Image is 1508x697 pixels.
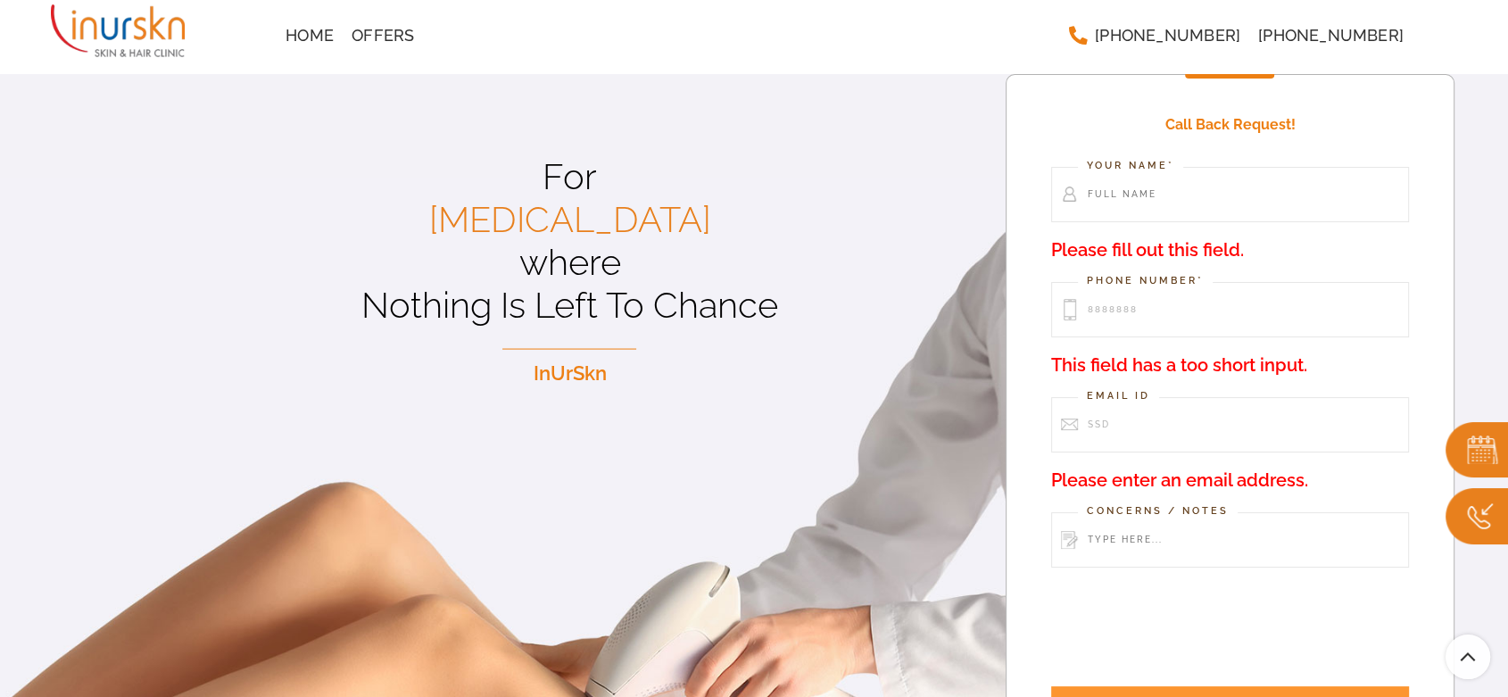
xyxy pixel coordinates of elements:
[1051,102,1409,148] h4: Call Back Request!
[286,28,334,44] span: Home
[343,18,423,54] a: Offers
[428,198,710,240] span: [MEDICAL_DATA]
[1249,18,1413,54] a: [PHONE_NUMBER]
[134,155,1006,327] p: For where Nothing Is Left To Chance
[1446,422,1508,478] img: book.png
[134,358,1006,389] p: InUrSkn
[1078,273,1213,289] label: Phone Number*
[1059,18,1249,54] a: [PHONE_NUMBER]
[1051,512,1409,568] input: Type here...
[1095,28,1240,44] span: [PHONE_NUMBER]
[1051,599,1322,668] iframe: reCAPTCHA
[1051,236,1409,264] span: Please fill out this field.
[1051,167,1409,222] input: Full Name
[1051,282,1409,337] input: 123-456-7890
[1078,503,1238,519] label: Concerns / Notes
[1078,388,1159,404] label: Email Id
[1051,466,1409,494] span: Please enter an email address.
[352,28,414,44] span: Offers
[1446,635,1490,679] a: Scroll To Top
[1258,28,1404,44] span: [PHONE_NUMBER]
[1051,397,1409,452] input: @gmail.com
[1446,488,1508,544] img: Callc.png
[277,18,343,54] a: Home
[1051,351,1409,379] span: This field has a too short input.
[1078,158,1183,174] label: Your Name*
